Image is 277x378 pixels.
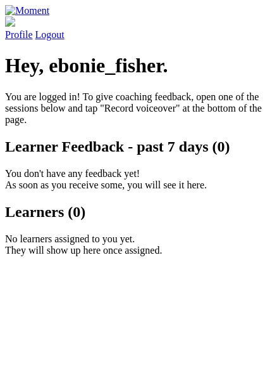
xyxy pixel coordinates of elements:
[5,54,272,77] h1: Hey, ebonie_fisher.
[5,168,272,191] p: You don't have any feedback yet! As soon as you receive some, you will see it here.
[5,233,272,256] p: No learners assigned to you yet. They will show up here once assigned.
[5,16,15,27] img: default_avatar-b4e2223d03051bc43aaaccfb402a43260a3f17acc7fafc1603fdf008d6cba3c9.png
[5,91,272,126] p: You are logged in! To give coaching feedback, open one of the sessions below and tap "Record voic...
[5,138,272,155] h2: Learner Feedback - past 7 days (0)
[5,16,272,40] a: Profile
[5,204,272,221] h2: Learners (0)
[5,5,49,16] img: Moment
[35,29,65,40] a: Logout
